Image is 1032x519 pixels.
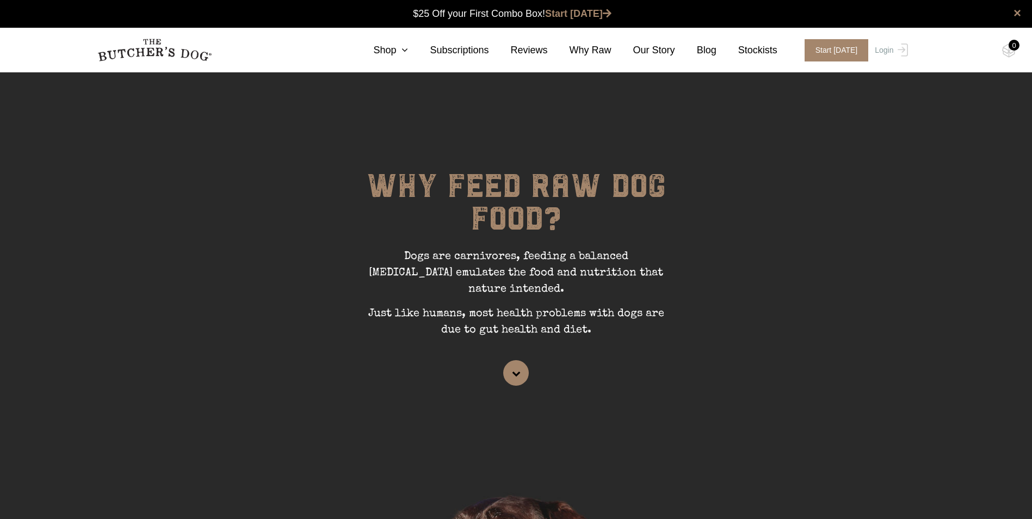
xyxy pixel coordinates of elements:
a: Our Story [611,43,675,58]
a: Stockists [716,43,777,58]
a: Start [DATE] [545,8,611,19]
a: Start [DATE] [794,39,873,61]
a: Shop [351,43,408,58]
a: Login [872,39,907,61]
a: Why Raw [548,43,611,58]
span: Start [DATE] [805,39,869,61]
p: Just like humans, most health problems with dogs are due to gut health and diet. [353,306,679,347]
div: 0 [1009,40,1019,51]
a: Blog [675,43,716,58]
img: TBD_Cart-Empty.png [1002,44,1016,58]
a: Subscriptions [408,43,489,58]
h1: WHY FEED RAW DOG FOOD? [353,170,679,249]
a: Reviews [489,43,548,58]
a: close [1014,7,1021,20]
p: Dogs are carnivores, feeding a balanced [MEDICAL_DATA] emulates the food and nutrition that natur... [353,249,679,306]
